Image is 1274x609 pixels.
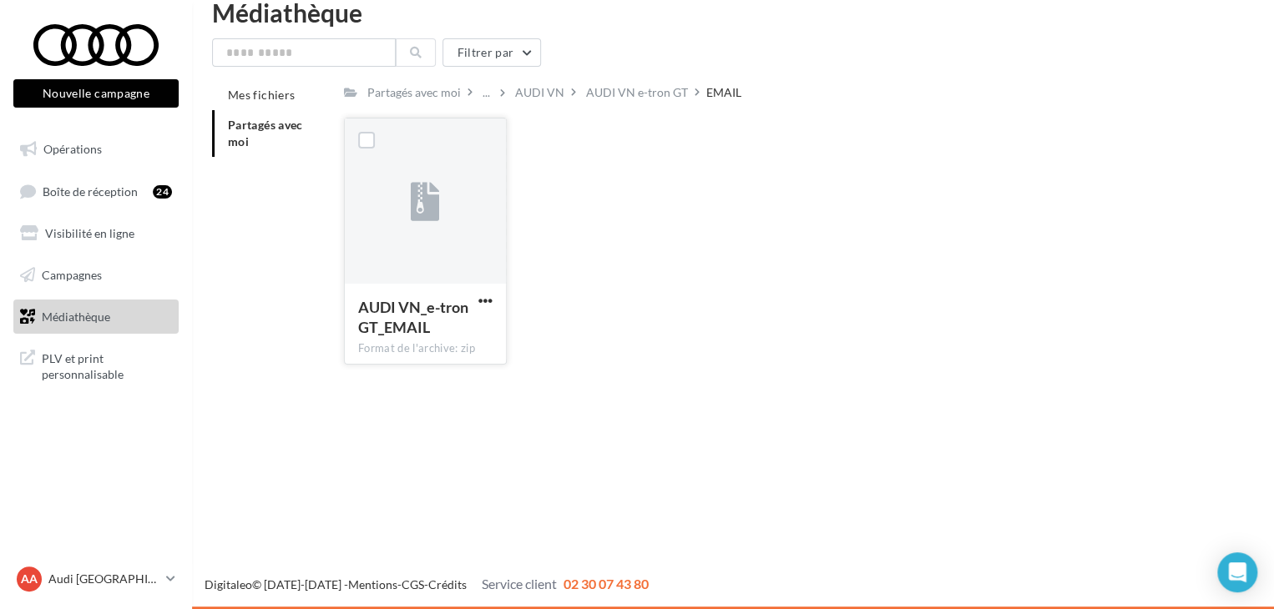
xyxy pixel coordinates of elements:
div: Open Intercom Messenger [1217,552,1257,592]
span: Campagnes [42,268,102,282]
button: Nouvelle campagne [13,79,179,108]
a: Campagnes [10,258,182,293]
div: Format de l'archive: zip [358,341,493,356]
a: CGS [402,577,424,591]
span: AUDI VN_e-tron GT_EMAIL [358,298,468,336]
a: Crédits [428,577,467,591]
div: EMAIL [706,84,741,101]
div: ... [479,81,493,104]
span: Mes fichiers [228,88,295,102]
a: Opérations [10,132,182,167]
span: Médiathèque [42,309,110,323]
a: Boîte de réception24 [10,174,182,209]
span: Partagés avec moi [228,118,303,148]
span: Service client [482,576,557,591]
a: PLV et print personnalisable [10,340,182,390]
span: 02 30 07 43 80 [564,576,649,591]
span: Visibilité en ligne [45,226,134,240]
span: Opérations [43,142,102,156]
a: Médiathèque [10,299,182,335]
p: Audi [GEOGRAPHIC_DATA] [48,571,159,587]
span: AA [21,571,38,587]
button: Filtrer par [442,38,541,67]
span: © [DATE]-[DATE] - - - [205,577,649,591]
a: Digitaleo [205,577,252,591]
div: 24 [153,185,172,199]
a: Mentions [348,577,397,591]
a: AA Audi [GEOGRAPHIC_DATA] [13,563,179,595]
div: Partagés avec moi [367,84,461,101]
span: PLV et print personnalisable [42,347,172,383]
div: AUDI VN e-tron GT [586,84,688,101]
div: AUDI VN [515,84,564,101]
a: Visibilité en ligne [10,216,182,251]
span: Boîte de réception [43,184,138,198]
